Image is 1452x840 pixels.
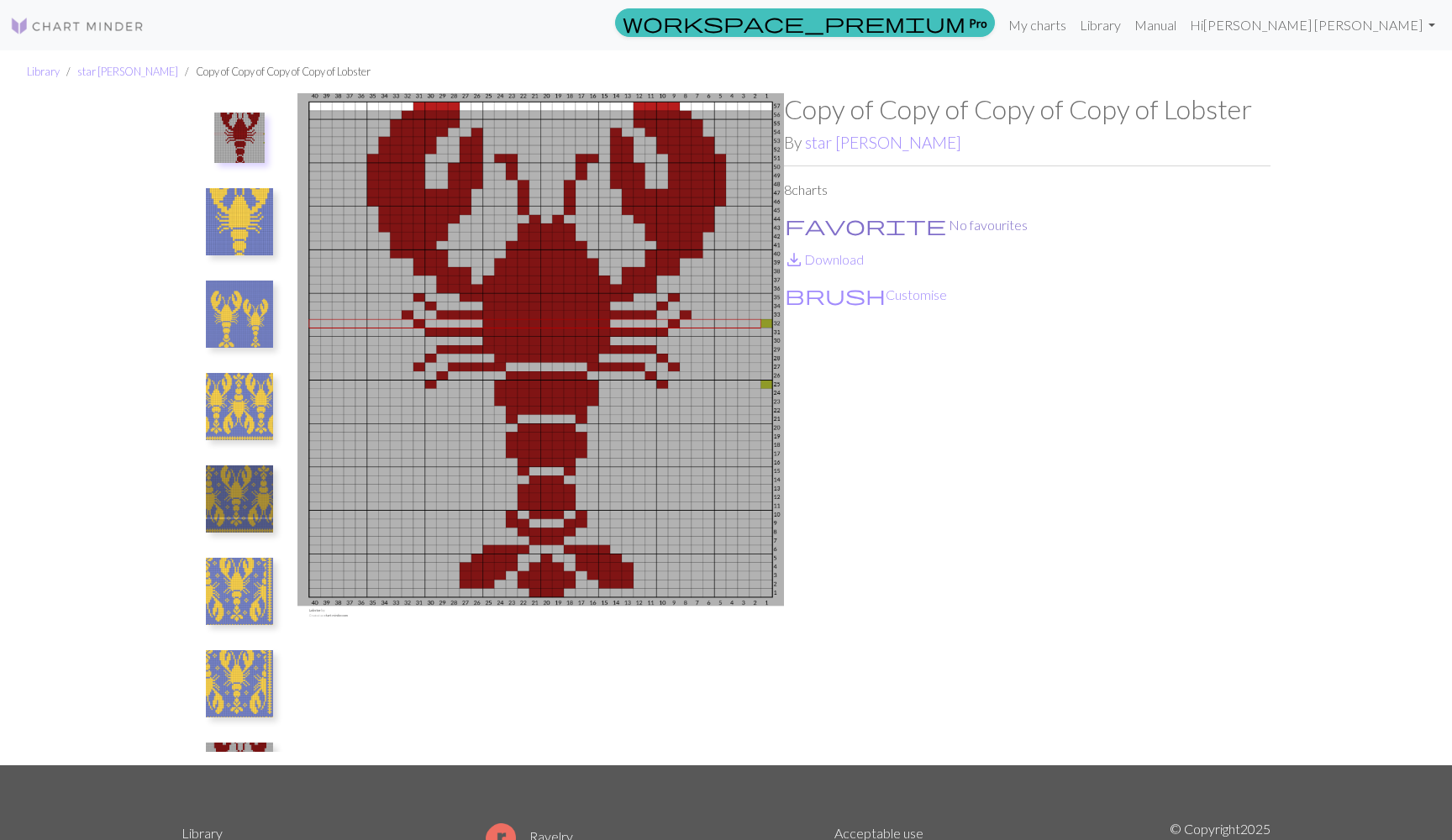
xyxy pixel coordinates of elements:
[206,743,273,810] img: Copy of Lobster
[1128,8,1183,42] a: Manual
[785,215,946,235] i: Favourite
[206,558,273,625] img: Copy of Actual Body Chart
[785,283,886,307] span: brush
[297,93,784,765] img: Lobster
[785,285,886,305] i: Customise
[784,133,1270,152] h2: By
[206,188,273,255] img: Lobster Gauge
[805,133,961,152] a: star [PERSON_NAME]
[784,251,864,267] a: DownloadDownload
[785,213,946,237] span: favorite
[27,65,60,78] a: Library
[784,180,1270,200] p: 8 charts
[214,113,265,163] img: Lobster
[178,64,371,80] li: Copy of Copy of Copy of Copy of Lobster
[1183,8,1442,42] a: Hi[PERSON_NAME] [PERSON_NAME]
[1002,8,1073,42] a: My charts
[206,373,273,440] img: Actual Lobster Sleeve
[10,16,145,36] img: Logo
[1073,8,1128,42] a: Library
[784,214,1028,236] button: Favourite No favourites
[206,650,273,717] img: Copy of Copy of Actual Body Chart
[784,248,804,271] span: save_alt
[784,284,948,306] button: CustomiseCustomise
[623,11,965,34] span: workspace_premium
[206,281,273,348] img: Size Variations of Lobsters
[784,249,804,270] i: Download
[784,93,1270,125] h1: Copy of Copy of Copy of Copy of Lobster
[206,465,273,533] img: Actual Body Chart
[615,8,995,37] a: Pro
[77,65,178,78] a: star [PERSON_NAME]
